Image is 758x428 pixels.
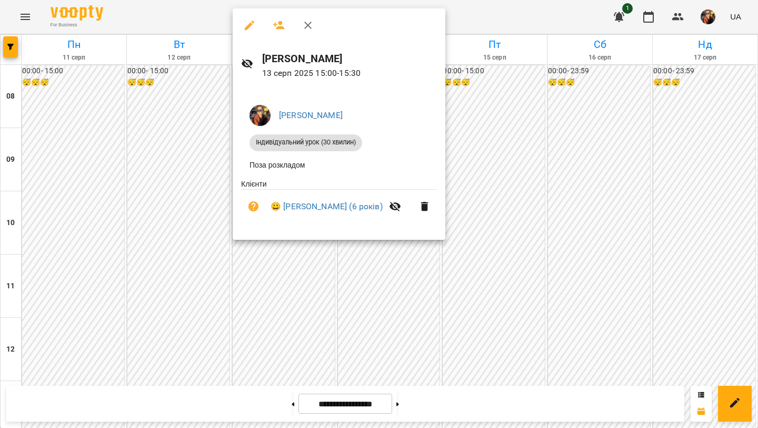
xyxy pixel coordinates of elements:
span: Індивідуальний урок (30 хвилин) [250,138,362,147]
li: Поза розкладом [241,155,437,174]
a: [PERSON_NAME] [279,110,343,120]
img: 64c67bdf17accf7feec17070992476f4.jpg [250,105,271,126]
p: 13 серп 2025 15:00 - 15:30 [262,67,437,80]
ul: Клієнти [241,179,437,228]
h6: [PERSON_NAME] [262,51,437,67]
a: 😀 [PERSON_NAME] (6 років) [271,200,383,213]
button: Візит ще не сплачено. Додати оплату? [241,194,266,219]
